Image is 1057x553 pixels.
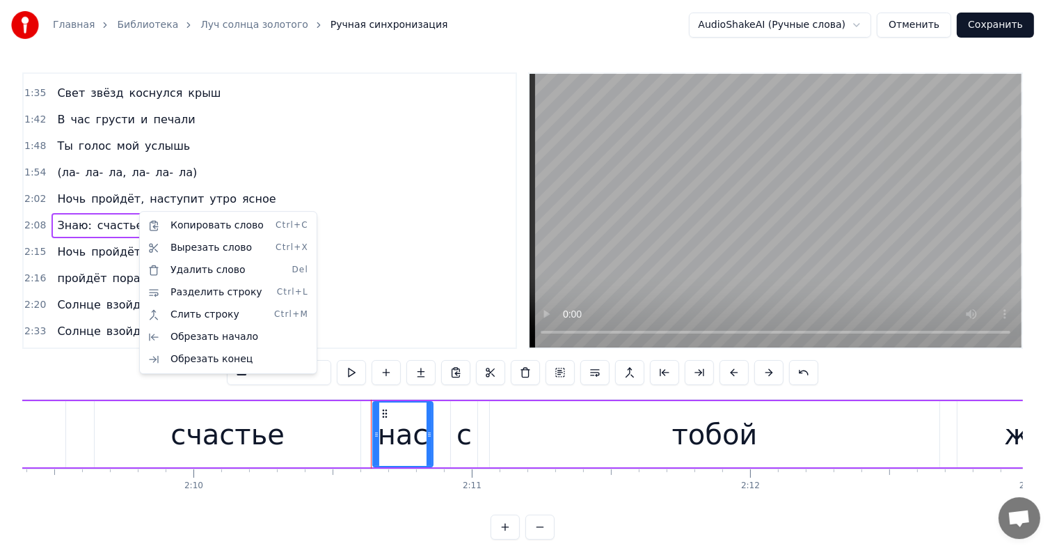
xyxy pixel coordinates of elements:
[292,265,308,276] span: Del
[143,281,314,304] div: Разделить строку
[274,309,308,320] span: Ctrl+M
[143,259,314,281] div: Удалить слово
[143,237,314,259] div: Вырезать слово
[143,326,314,348] div: Обрезать начало
[143,215,314,237] div: Копировать слово
[276,220,308,231] span: Ctrl+C
[143,348,314,371] div: Обрезать конец
[277,287,308,298] span: Ctrl+L
[143,304,314,326] div: Слить строку
[276,242,308,254] span: Ctrl+X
